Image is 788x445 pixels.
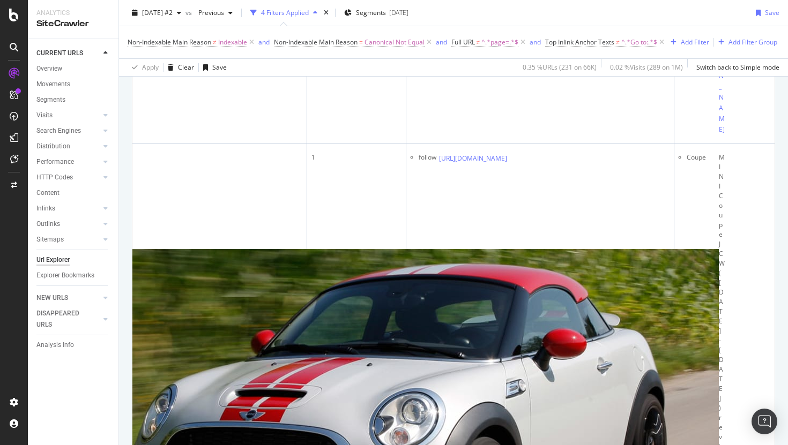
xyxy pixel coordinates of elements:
[36,141,100,152] a: Distribution
[36,308,91,330] div: DISAPPEARED URLS
[36,234,100,245] a: Sitemaps
[714,36,777,49] button: Add Filter Group
[185,8,194,17] span: vs
[36,292,68,304] div: NEW URLS
[36,270,111,281] a: Explorer Bookmarks
[481,35,518,50] span: ^.*page=.*$
[36,94,65,105] div: Segments
[246,4,322,21] button: 4 Filters Applied
[545,37,614,47] span: Top Inlink Anchor Texts
[752,4,779,21] button: Save
[36,254,111,266] a: Url Explorer
[36,63,111,74] a: Overview
[389,8,408,17] div: [DATE]
[530,37,541,47] button: and
[666,36,709,49] button: Add Filter
[163,59,194,76] button: Clear
[359,37,363,47] span: =
[36,9,110,18] div: Analytics
[311,153,402,162] div: 1
[142,8,173,17] span: 2025 Aug. 31st #2
[36,218,60,230] div: Outlinks
[36,218,100,230] a: Outlinks
[218,35,247,50] span: Indexable
[274,37,358,47] span: Non-Indexable Main Reason
[681,37,709,47] div: Add Filter
[436,37,447,47] div: and
[419,153,436,164] div: follow
[610,63,683,72] div: 0.02 % Visits ( 289 on 1M )
[213,37,217,47] span: ≠
[36,172,73,183] div: HTTP Codes
[128,4,185,21] button: [DATE] #2
[128,59,159,76] button: Apply
[530,37,541,47] div: and
[199,59,227,76] button: Save
[36,94,111,105] a: Segments
[523,63,597,72] div: 0.35 % URLs ( 231 on 66K )
[36,48,83,59] div: CURRENT URLS
[322,7,331,18] div: times
[36,79,111,90] a: Movements
[194,4,237,21] button: Previous
[36,292,100,304] a: NEW URLS
[696,63,779,72] div: Switch back to Simple mode
[36,63,62,74] div: Overview
[212,63,227,72] div: Save
[36,234,64,245] div: Sitemaps
[621,35,657,50] span: ^.*Go to:.*$
[356,8,386,17] span: Segments
[436,37,447,47] button: and
[36,187,111,199] a: Content
[765,8,779,17] div: Save
[36,254,70,266] div: Url Explorer
[258,37,270,47] div: and
[36,18,110,30] div: SiteCrawler
[477,37,480,47] span: ≠
[194,8,224,17] span: Previous
[36,340,111,351] a: Analysis Info
[36,110,53,121] div: Visits
[36,187,60,199] div: Content
[36,125,81,137] div: Search Engines
[142,63,159,72] div: Apply
[616,37,620,47] span: ≠
[36,156,74,168] div: Performance
[36,141,70,152] div: Distribution
[692,59,779,76] button: Switch back to Simple mode
[36,156,100,168] a: Performance
[128,37,211,47] span: Non-Indexable Main Reason
[36,172,100,183] a: HTTP Codes
[36,270,94,281] div: Explorer Bookmarks
[439,153,507,164] a: [URL][DOMAIN_NAME]
[36,110,100,121] a: Visits
[365,35,425,50] span: Canonical Not Equal
[36,308,100,330] a: DISAPPEARED URLS
[451,37,475,47] span: Full URL
[258,37,270,47] button: and
[728,37,777,47] div: Add Filter Group
[36,79,70,90] div: Movements
[36,48,100,59] a: CURRENT URLS
[36,203,55,214] div: Inlinks
[36,203,100,214] a: Inlinks
[261,8,309,17] div: 4 Filters Applied
[36,340,74,351] div: Analysis Info
[752,409,777,434] div: Open Intercom Messenger
[36,125,100,137] a: Search Engines
[340,4,413,21] button: Segments[DATE]
[178,63,194,72] div: Clear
